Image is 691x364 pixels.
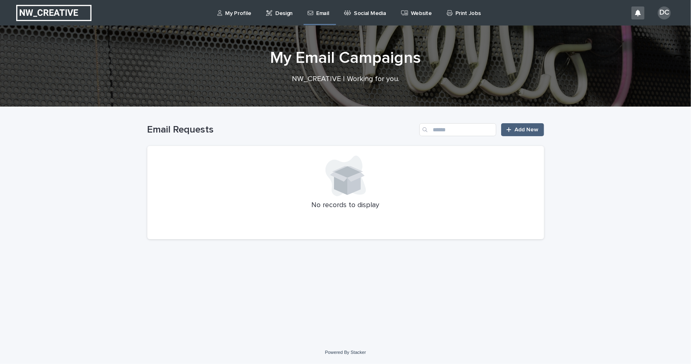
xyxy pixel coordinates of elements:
[147,124,417,136] h1: Email Requests
[501,123,544,136] a: Add New
[515,127,539,133] span: Add New
[147,48,544,68] h1: My Email Campaigns
[419,123,496,136] input: Search
[658,6,671,19] div: DC
[157,201,534,210] p: No records to display
[184,75,508,84] p: NW_CREATIVE | Working for you.
[325,350,366,355] a: Powered By Stacker
[16,5,91,21] img: EUIbKjtiSNGbmbK7PdmN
